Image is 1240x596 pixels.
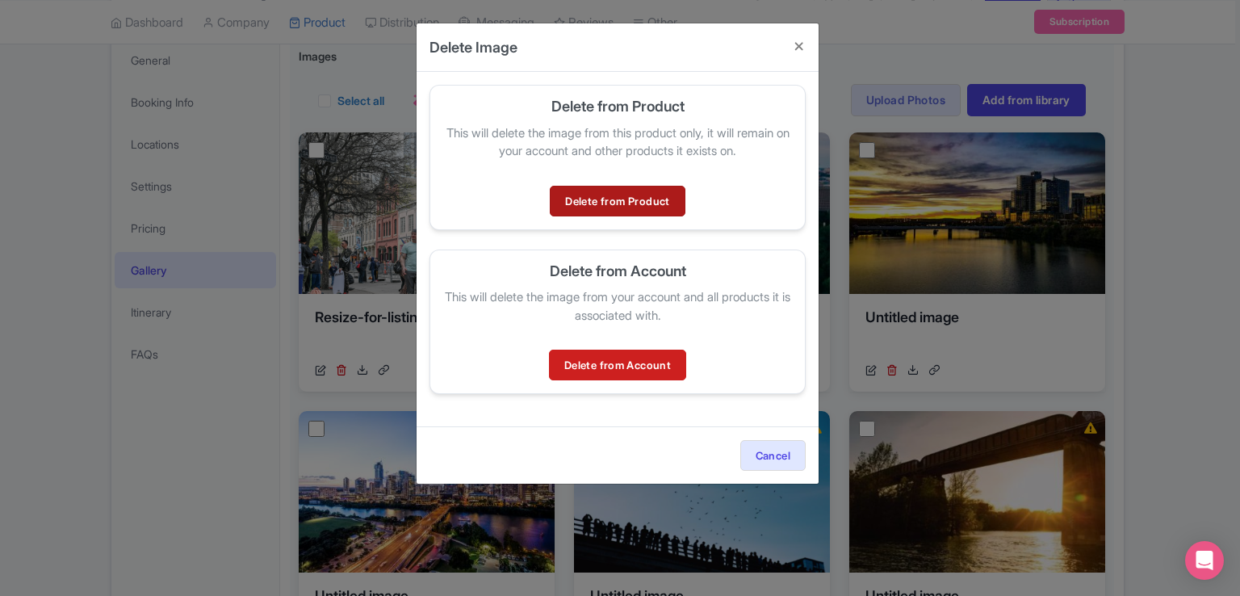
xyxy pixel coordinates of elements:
a: Delete from Account [549,350,686,380]
button: Close [780,23,819,69]
h5: Delete from Product [443,99,792,115]
button: Cancel [740,440,806,471]
h4: Delete Image [429,36,517,58]
p: This will delete the image from your account and all products it is associated with. [443,288,792,325]
h5: Delete from Account [443,263,792,279]
div: Open Intercom Messenger [1185,541,1224,580]
a: Delete from Product [550,186,685,216]
p: This will delete the image from this product only, it will remain on your account and other produ... [443,124,792,161]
